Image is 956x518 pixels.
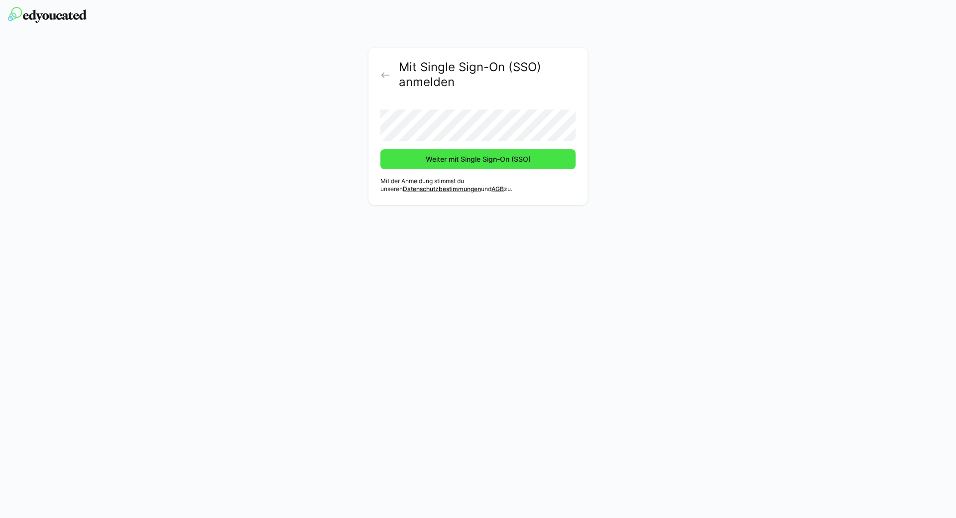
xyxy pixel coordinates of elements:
[491,185,504,193] a: AGB
[403,185,481,193] a: Datenschutzbestimmungen
[424,154,532,164] span: Weiter mit Single Sign-On (SSO)
[399,60,576,90] h2: Mit Single Sign-On (SSO) anmelden
[8,7,87,23] img: edyoucated
[380,177,576,193] p: Mit der Anmeldung stimmst du unseren und zu.
[380,149,576,169] button: Weiter mit Single Sign-On (SSO)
